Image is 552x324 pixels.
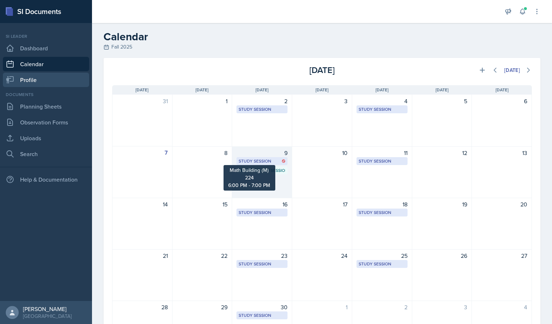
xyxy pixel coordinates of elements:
div: 1 [177,97,228,105]
div: 13 [476,149,527,157]
div: 1 [296,303,348,311]
div: 5 [417,97,468,105]
a: Dashboard [3,41,89,55]
div: 4 [476,303,527,311]
div: 30 [236,303,287,311]
div: [DATE] [504,67,520,73]
a: Observation Forms [3,115,89,129]
div: 6 [476,97,527,105]
a: Planning Sheets [3,99,89,114]
a: Profile [3,73,89,87]
div: 2 [236,97,287,105]
div: Si leader [3,33,89,40]
div: Help & Documentation [3,172,89,187]
span: [DATE] [195,87,208,93]
div: Major Review Session [239,167,285,174]
div: 14 [117,200,168,209]
h2: Calendar [103,30,540,43]
div: 26 [417,251,468,260]
div: [DATE] [252,64,392,77]
div: 29 [177,303,228,311]
a: Uploads [3,131,89,145]
button: [DATE] [500,64,525,76]
div: 12 [417,149,468,157]
div: 28 [117,303,168,311]
div: 22 [177,251,228,260]
div: [PERSON_NAME] [23,305,72,312]
div: 8 [177,149,228,157]
div: Study Session [239,209,285,216]
div: Study Session [239,261,285,267]
div: 2 [356,303,408,311]
a: Calendar [3,57,89,71]
div: 20 [476,200,527,209]
a: Search [3,147,89,161]
div: Fall 2025 [103,43,540,51]
div: 25 [356,251,408,260]
div: 3 [417,303,468,311]
div: 9 [236,149,287,157]
div: 27 [476,251,527,260]
div: 23 [236,251,287,260]
span: [DATE] [256,87,268,93]
div: Study Session [359,261,405,267]
div: 4 [356,97,408,105]
div: 15 [177,200,228,209]
div: Study Session [239,106,285,113]
div: [GEOGRAPHIC_DATA] [23,312,72,320]
div: 16 [236,200,287,209]
div: Study Session [239,158,285,164]
div: Study Session [239,312,285,319]
span: [DATE] [135,87,148,93]
div: 19 [417,200,468,209]
span: [DATE] [436,87,448,93]
div: 21 [117,251,168,260]
span: [DATE] [376,87,388,93]
div: Study Session [359,106,405,113]
div: 10 [296,149,348,157]
div: 3 [296,97,348,105]
div: 31 [117,97,168,105]
span: [DATE] [316,87,328,93]
div: Documents [3,91,89,98]
span: [DATE] [496,87,509,93]
div: Study Session [359,209,405,216]
div: 24 [296,251,348,260]
div: Study Session [359,158,405,164]
div: 17 [296,200,348,209]
div: 7 [117,149,168,157]
div: 11 [356,149,408,157]
div: 18 [356,200,408,209]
